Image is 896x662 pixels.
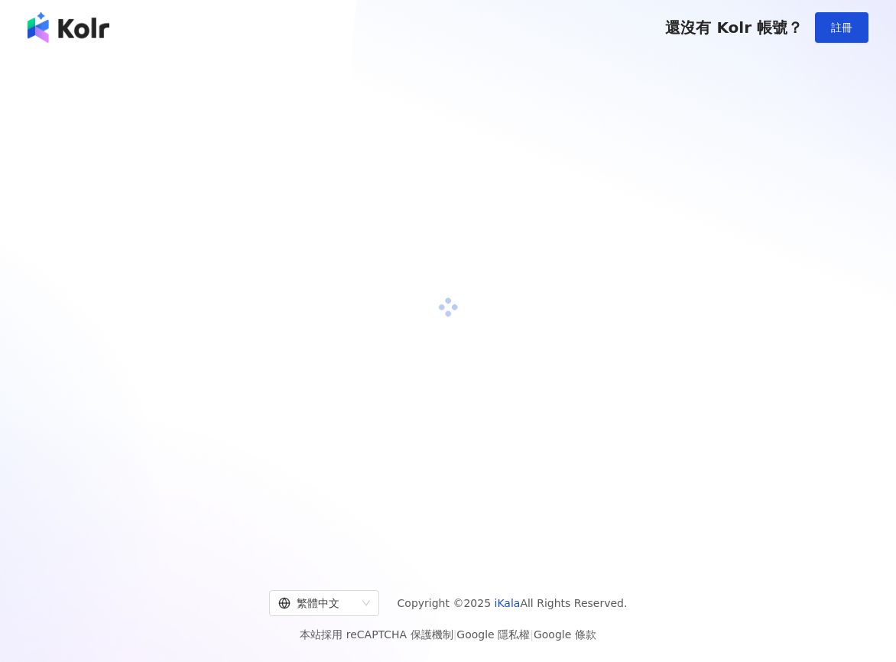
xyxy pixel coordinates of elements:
span: 本站採用 reCAPTCHA 保護機制 [300,625,596,644]
button: 註冊 [815,12,868,43]
span: Copyright © 2025 All Rights Reserved. [398,594,628,612]
img: logo [28,12,109,43]
a: Google 條款 [534,628,596,641]
span: | [530,628,534,641]
a: iKala [495,597,521,609]
span: 還沒有 Kolr 帳號？ [665,18,803,37]
a: Google 隱私權 [456,628,530,641]
div: 繁體中文 [278,591,356,615]
span: 註冊 [831,21,852,34]
span: | [453,628,457,641]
